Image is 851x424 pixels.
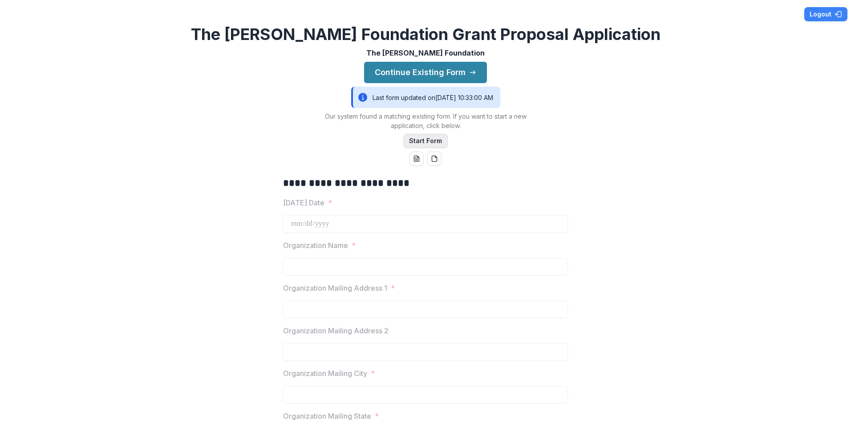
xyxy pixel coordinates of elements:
button: Continue Existing Form [364,62,487,83]
button: pdf-download [427,152,442,166]
button: Logout [804,7,847,21]
p: Organization Mailing Address 2 [283,325,389,336]
p: Organization Mailing City [283,368,367,379]
button: word-download [409,152,424,166]
p: Organization Name [283,240,348,251]
div: Last form updated on [DATE] 10:33:00 AM [351,87,500,108]
p: Organization Mailing Address 1 [283,283,387,293]
button: Start Form [403,134,448,148]
p: [DATE] Date [283,197,324,208]
h2: The [PERSON_NAME] Foundation Grant Proposal Application [191,25,661,44]
p: Organization Mailing State [283,411,371,421]
p: The [PERSON_NAME] Foundation [366,48,485,58]
p: Our system found a matching existing form. If you want to start a new application, click below. [314,112,537,130]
